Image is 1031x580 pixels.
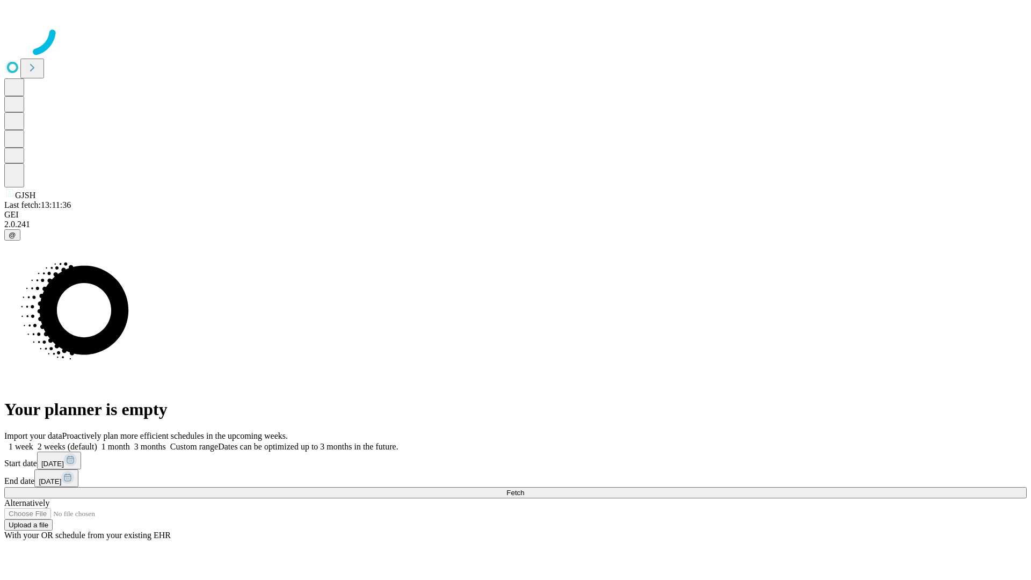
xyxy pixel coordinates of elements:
[4,531,171,540] span: With your OR schedule from your existing EHR
[9,231,16,239] span: @
[37,452,81,469] button: [DATE]
[4,229,20,241] button: @
[4,200,71,209] span: Last fetch: 13:11:36
[39,477,61,485] span: [DATE]
[4,469,1027,487] div: End date
[4,487,1027,498] button: Fetch
[41,460,64,468] span: [DATE]
[4,452,1027,469] div: Start date
[34,469,78,487] button: [DATE]
[9,442,33,451] span: 1 week
[62,431,288,440] span: Proactively plan more efficient schedules in the upcoming weeks.
[4,431,62,440] span: Import your data
[15,191,35,200] span: GJSH
[4,220,1027,229] div: 2.0.241
[4,400,1027,419] h1: Your planner is empty
[101,442,130,451] span: 1 month
[506,489,524,497] span: Fetch
[218,442,398,451] span: Dates can be optimized up to 3 months in the future.
[38,442,97,451] span: 2 weeks (default)
[134,442,166,451] span: 3 months
[4,210,1027,220] div: GEI
[170,442,218,451] span: Custom range
[4,519,53,531] button: Upload a file
[4,498,49,508] span: Alternatively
